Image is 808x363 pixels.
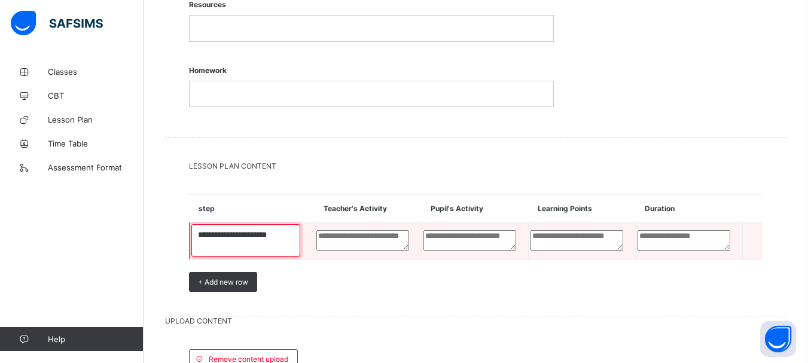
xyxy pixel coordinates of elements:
span: CBT [48,91,144,100]
span: Homework [189,60,554,81]
span: Assessment Format [48,163,144,172]
span: UPLOAD CONTENT [165,316,786,325]
th: Pupil's Activity [422,195,529,222]
span: Help [48,334,143,344]
span: Time Table [48,139,144,148]
span: Lesson Plan [48,115,144,124]
th: Learning Points [529,195,636,222]
img: safsims [11,11,103,36]
th: step [190,195,315,222]
span: Classes [48,67,144,77]
th: Duration [636,195,743,222]
button: Open asap [760,321,796,357]
span: LESSON PLAN CONTENT [189,161,763,170]
th: Teacher's Activity [315,195,422,222]
span: + Add new row [198,277,248,286]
